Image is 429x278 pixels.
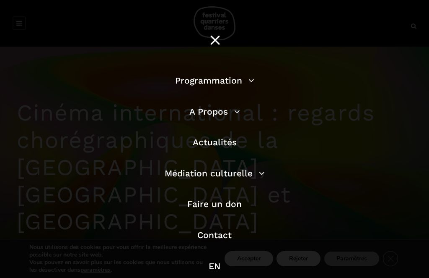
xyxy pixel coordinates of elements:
a: EN [209,261,220,271]
a: A Propos [189,106,240,117]
a: Médiation culturelle [165,168,265,178]
a: Faire un don [187,199,242,209]
a: Actualités [193,137,237,147]
a: Programmation [175,75,254,86]
a: Contact [197,230,232,240]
